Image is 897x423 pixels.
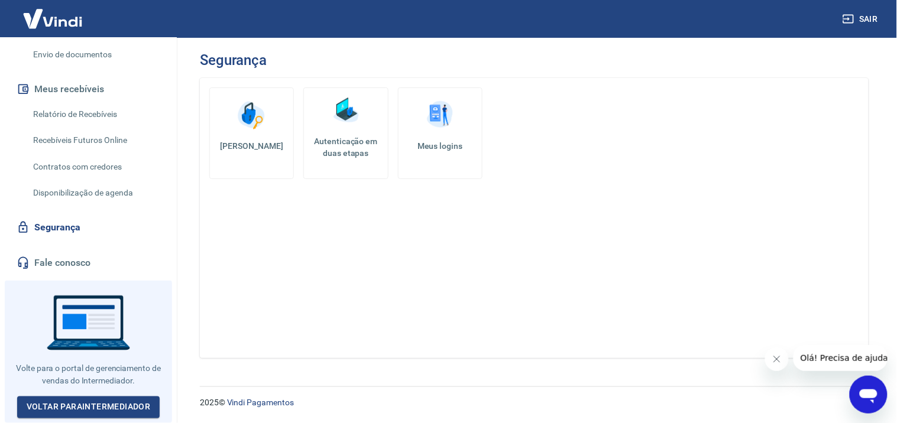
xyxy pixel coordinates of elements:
[14,1,91,37] img: Vindi
[14,214,163,240] a: Segurança
[794,345,888,371] iframe: Mensagem da empresa
[209,87,294,179] a: [PERSON_NAME]
[234,97,270,133] img: Alterar senha
[765,347,789,371] iframe: Fechar mensagem
[28,155,163,179] a: Contratos com credores
[28,102,163,126] a: Relatório de Recebíveis
[28,128,163,152] a: Recebíveis Futuros Online
[200,396,869,409] p: 2025 ©
[28,181,163,205] a: Disponibilização de agenda
[309,135,383,159] h5: Autenticação em duas etapas
[422,97,458,133] img: Meus logins
[14,250,163,276] a: Fale conosco
[398,87,482,179] a: Meus logins
[227,398,294,407] a: Vindi Pagamentos
[200,52,267,69] h3: Segurança
[7,8,99,18] span: Olá! Precisa de ajuda?
[17,396,160,418] a: Voltar paraIntermediador
[14,76,163,102] button: Meus recebíveis
[328,93,364,128] img: Autenticação em duas etapas
[28,43,163,67] a: Envio de documentos
[303,87,388,179] a: Autenticação em duas etapas
[840,8,883,30] button: Sair
[850,376,888,414] iframe: Botão para abrir a janela de mensagens
[408,140,472,152] h5: Meus logins
[219,140,284,152] h5: [PERSON_NAME]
